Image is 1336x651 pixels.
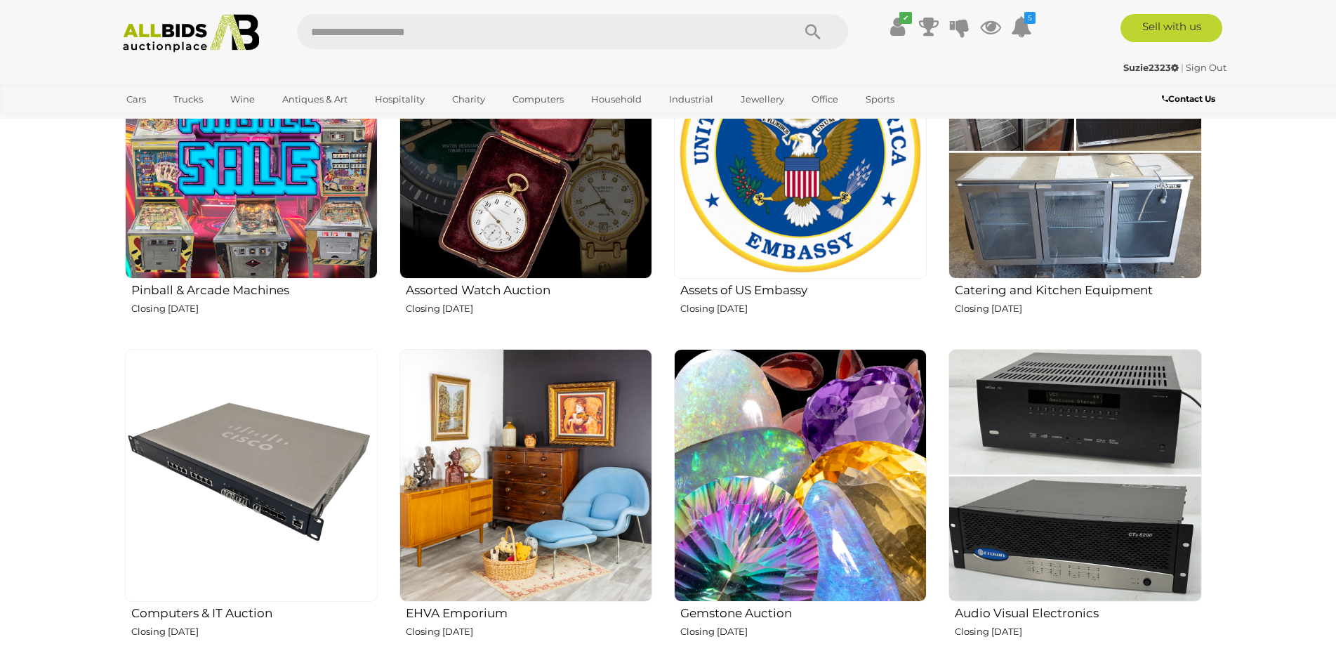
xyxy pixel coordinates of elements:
[1123,62,1181,73] a: Suzie2323
[582,88,651,111] a: Household
[887,14,908,39] a: ✔
[955,301,1201,317] p: Closing [DATE]
[117,88,155,111] a: Cars
[674,26,927,279] img: Assets of US Embassy
[124,25,378,338] a: Pinball & Arcade Machines Closing [DATE]
[673,25,927,338] a: Assets of US Embassy Closing [DATE]
[443,88,494,111] a: Charity
[131,603,378,620] h2: Computers & IT Auction
[778,14,848,49] button: Search
[131,624,378,640] p: Closing [DATE]
[125,349,378,602] img: Computers & IT Auction
[1181,62,1184,73] span: |
[948,349,1201,602] img: Audio Visual Electronics
[1162,93,1215,104] b: Contact Us
[674,349,927,602] img: Gemstone Auction
[955,603,1201,620] h2: Audio Visual Electronics
[406,603,652,620] h2: EHVA Emporium
[680,603,927,620] h2: Gemstone Auction
[899,12,912,24] i: ✔
[1011,14,1032,39] a: 5
[1120,14,1222,42] a: Sell with us
[273,88,357,111] a: Antiques & Art
[1123,62,1179,73] strong: Suzie2323
[366,88,434,111] a: Hospitality
[948,25,1201,338] a: Catering and Kitchen Equipment Closing [DATE]
[802,88,847,111] a: Office
[660,88,722,111] a: Industrial
[1162,91,1219,107] a: Contact Us
[955,280,1201,297] h2: Catering and Kitchen Equipment
[117,111,235,134] a: [GEOGRAPHIC_DATA]
[131,280,378,297] h2: Pinball & Arcade Machines
[131,301,378,317] p: Closing [DATE]
[164,88,212,111] a: Trucks
[115,14,267,53] img: Allbids.com.au
[1186,62,1226,73] a: Sign Out
[125,26,378,279] img: Pinball & Arcade Machines
[221,88,264,111] a: Wine
[399,349,652,602] img: EHVA Emporium
[406,280,652,297] h2: Assorted Watch Auction
[955,624,1201,640] p: Closing [DATE]
[399,25,652,338] a: Assorted Watch Auction Closing [DATE]
[680,624,927,640] p: Closing [DATE]
[1024,12,1036,24] i: 5
[948,26,1201,279] img: Catering and Kitchen Equipment
[406,624,652,640] p: Closing [DATE]
[399,26,652,279] img: Assorted Watch Auction
[503,88,573,111] a: Computers
[732,88,793,111] a: Jewellery
[406,301,652,317] p: Closing [DATE]
[680,301,927,317] p: Closing [DATE]
[857,88,904,111] a: Sports
[680,280,927,297] h2: Assets of US Embassy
